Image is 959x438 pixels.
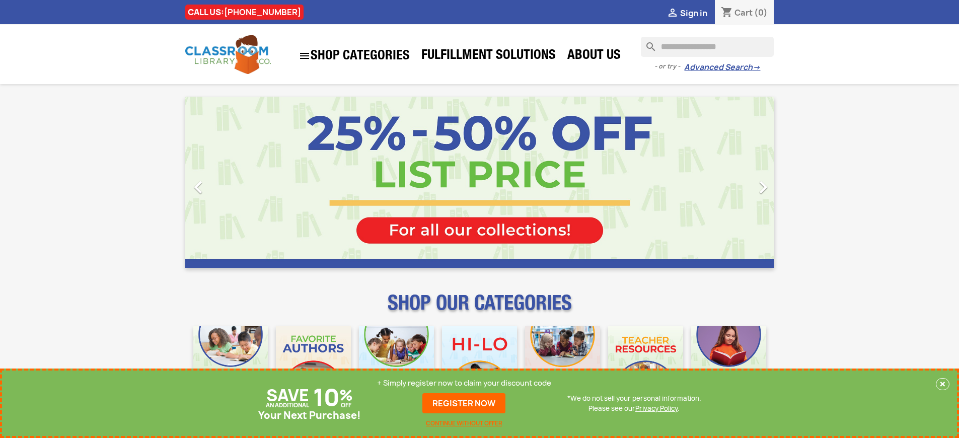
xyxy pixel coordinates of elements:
p: SHOP OUR CATEGORIES [185,300,774,318]
input: Search [641,37,774,57]
img: CLC_Teacher_Resources_Mobile.jpg [608,326,683,401]
i:  [667,8,679,20]
a: Fulfillment Solutions [416,46,561,66]
a: Next [686,97,774,268]
div: CALL US: [185,5,304,20]
a: About Us [562,46,626,66]
img: CLC_HiLo_Mobile.jpg [442,326,517,401]
span: Sign in [680,8,707,19]
i: search [641,37,653,49]
img: CLC_Favorite_Authors_Mobile.jpg [276,326,351,401]
a: SHOP CATEGORIES [293,45,415,67]
i: shopping_cart [721,7,733,19]
span: (0) [754,7,768,18]
img: CLC_Dyslexia_Mobile.jpg [691,326,766,401]
i:  [186,175,211,200]
img: CLC_Fiction_Nonfiction_Mobile.jpg [525,326,600,401]
a:  Sign in [667,8,707,19]
span: - or try - [654,61,684,71]
img: CLC_Phonics_And_Decodables_Mobile.jpg [359,326,434,401]
ul: Carousel container [185,97,774,268]
span: → [753,62,760,72]
i:  [299,50,311,62]
span: Cart [734,7,753,18]
a: [PHONE_NUMBER] [224,7,301,18]
img: CLC_Bulk_Mobile.jpg [193,326,268,401]
a: Previous [185,97,274,268]
a: Advanced Search→ [684,62,760,72]
img: Classroom Library Company [185,35,271,74]
i:  [751,175,776,200]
